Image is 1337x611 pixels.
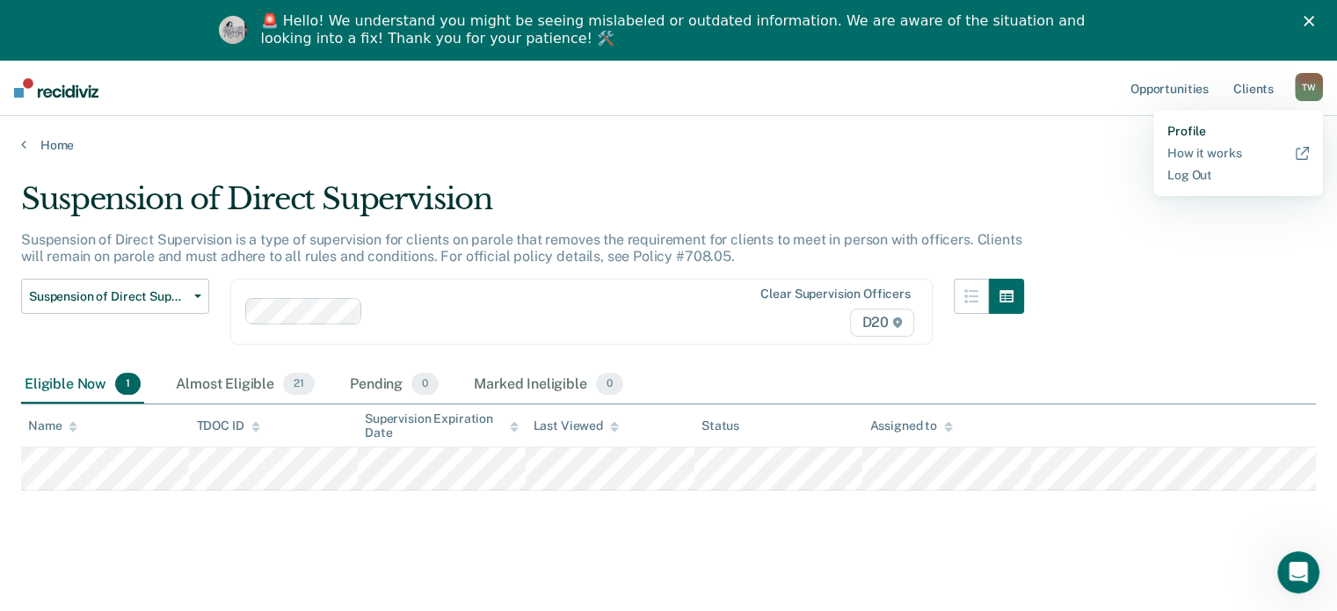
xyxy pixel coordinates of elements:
[346,366,442,404] div: Pending0
[1167,168,1309,183] a: Log Out
[1295,73,1323,101] button: TW
[701,418,739,433] div: Status
[21,366,144,404] div: Eligible Now1
[411,373,439,396] span: 0
[533,418,618,433] div: Last Viewed
[869,418,952,433] div: Assigned to
[29,289,187,304] span: Suspension of Direct Supervision
[21,181,1024,231] div: Suspension of Direct Supervision
[21,231,1021,265] p: Suspension of Direct Supervision is a type of supervision for clients on parole that removes the ...
[115,373,141,396] span: 1
[261,12,1091,47] div: 🚨 Hello! We understand you might be seeing mislabeled or outdated information. We are aware of th...
[365,411,519,441] div: Supervision Expiration Date
[21,279,209,314] button: Suspension of Direct Supervision
[850,309,913,337] span: D20
[596,373,623,396] span: 0
[1167,124,1309,139] a: Profile
[1304,16,1321,26] div: Close
[1277,551,1319,593] iframe: Intercom live chat
[283,373,315,396] span: 21
[219,16,247,44] img: Profile image for Kim
[21,137,1316,153] a: Home
[196,418,259,433] div: TDOC ID
[14,78,98,98] img: Recidiviz
[1295,73,1323,101] div: T W
[1230,60,1277,116] a: Clients
[760,287,910,302] div: Clear supervision officers
[470,366,627,404] div: Marked Ineligible0
[28,418,77,433] div: Name
[1167,146,1309,161] a: How it works
[172,366,318,404] div: Almost Eligible21
[1127,60,1212,116] a: Opportunities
